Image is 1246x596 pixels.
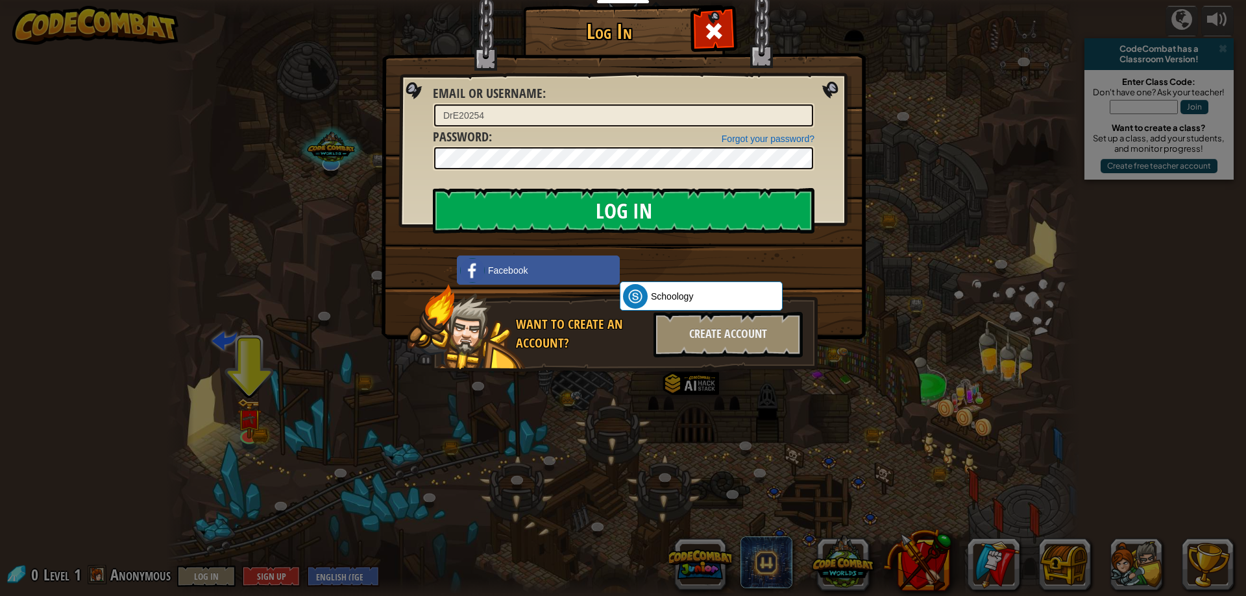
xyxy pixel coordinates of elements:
label: : [433,84,546,103]
span: Schoology [651,290,693,303]
img: facebook_small.png [460,258,485,283]
span: Email or Username [433,84,543,102]
span: Password [433,128,489,145]
div: Want to create an account? [516,315,646,352]
input: Log In [433,188,814,233]
a: Forgot your password? [722,134,814,144]
div: Create Account [654,312,803,357]
img: schoology.png [623,284,648,309]
iframe: Sign in with Google Button [613,254,746,283]
label: : [433,128,492,147]
span: Facebook [488,264,528,277]
h1: Log In [526,20,692,43]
